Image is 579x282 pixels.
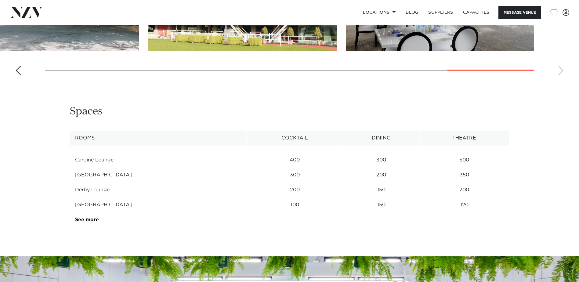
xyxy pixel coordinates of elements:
img: nzv-logo.png [10,7,43,18]
td: 200 [246,183,343,197]
th: Rooms [70,131,246,146]
td: 120 [420,197,509,212]
td: 350 [420,168,509,183]
td: 200 [343,168,420,183]
a: Capacities [458,6,494,19]
td: 150 [343,183,420,197]
td: 150 [343,197,420,212]
td: Derby Lounge [70,183,246,197]
td: Carbine Lounge [70,153,246,168]
th: Cocktail [246,131,343,146]
h2: Spaces [70,105,103,118]
a: SUPPLIERS [423,6,458,19]
td: 300 [343,153,420,168]
button: Message Venue [498,6,541,19]
th: Dining [343,131,420,146]
a: BLOG [401,6,423,19]
td: [GEOGRAPHIC_DATA] [70,168,246,183]
th: Theatre [420,131,509,146]
td: 500 [420,153,509,168]
a: Locations [358,6,401,19]
td: 100 [246,197,343,212]
td: 300 [246,168,343,183]
td: 400 [246,153,343,168]
td: [GEOGRAPHIC_DATA] [70,197,246,212]
td: 200 [420,183,509,197]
